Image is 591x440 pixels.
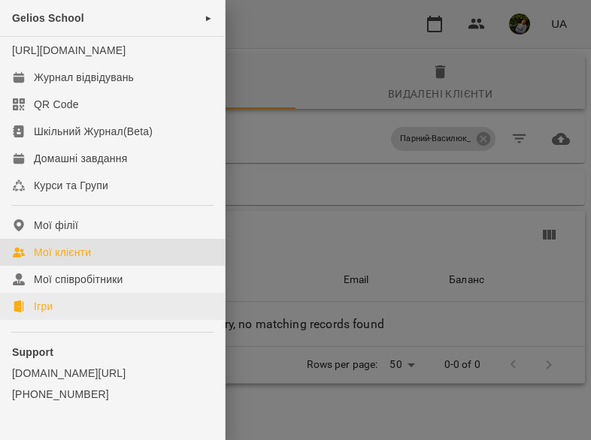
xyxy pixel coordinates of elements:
[12,387,213,402] a: [PHONE_NUMBER]
[34,124,153,139] div: Шкільний Журнал(Beta)
[12,345,213,360] p: Support
[34,178,108,193] div: Курси та Групи
[205,12,213,24] span: ►
[34,70,134,85] div: Журнал відвідувань
[12,44,126,56] a: [URL][DOMAIN_NAME]
[34,245,91,260] div: Мої клієнти
[34,151,127,166] div: Домашні завдання
[34,272,123,287] div: Мої співробітники
[34,299,53,314] div: Ігри
[34,218,78,233] div: Мої філії
[12,12,84,24] span: Gelios School
[34,97,79,112] div: QR Code
[12,366,213,381] a: [DOMAIN_NAME][URL]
